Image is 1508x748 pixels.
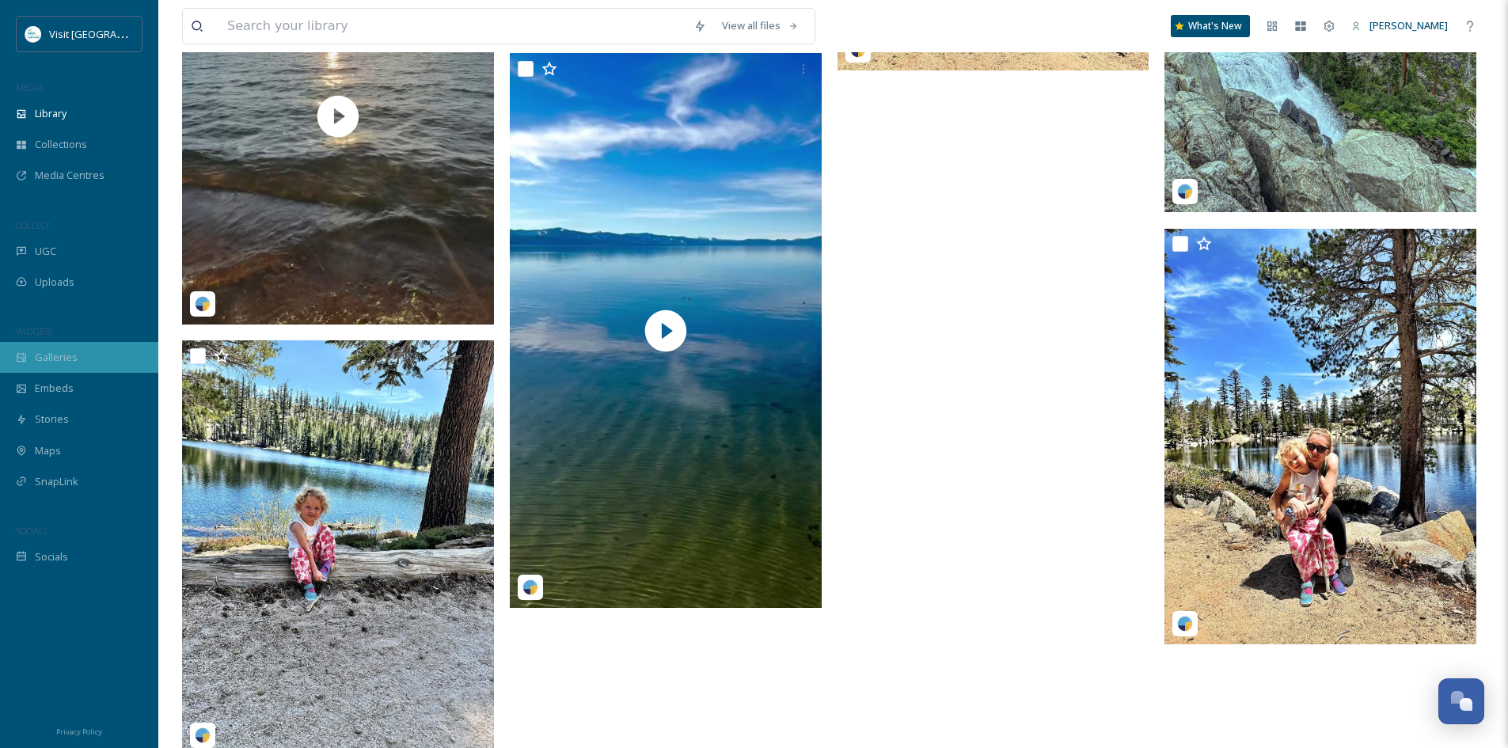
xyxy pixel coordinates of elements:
span: Socials [35,549,68,564]
img: thumbnail [510,53,822,607]
img: snapsea-logo.png [195,296,211,312]
span: SOCIALS [16,525,47,537]
img: nadiruettimann1982-18164287102358288.jpeg [1164,229,1476,644]
span: COLLECT [16,219,50,231]
img: snapsea-logo.png [522,579,538,595]
input: Search your library [219,9,686,44]
button: Open Chat [1438,678,1484,724]
a: What's New [1171,15,1250,37]
span: Stories [35,412,69,427]
span: Collections [35,137,87,152]
span: [PERSON_NAME] [1369,18,1448,32]
span: Visit [GEOGRAPHIC_DATA] [49,26,172,41]
img: snapsea-logo.png [1177,616,1193,632]
span: SnapLink [35,474,78,489]
span: UGC [35,244,56,259]
span: Privacy Policy [56,727,102,737]
span: MEDIA [16,82,44,93]
span: Library [35,106,66,121]
span: Uploads [35,275,74,290]
span: Media Centres [35,168,104,183]
img: snapsea-logo.png [1177,184,1193,199]
img: download.jpeg [25,26,41,42]
a: View all files [714,10,807,41]
span: Galleries [35,350,78,365]
a: Privacy Policy [56,721,102,740]
span: Maps [35,443,61,458]
span: WIDGETS [16,325,52,337]
img: snapsea-logo.png [195,727,211,743]
a: [PERSON_NAME] [1343,10,1456,41]
span: Embeds [35,381,74,396]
